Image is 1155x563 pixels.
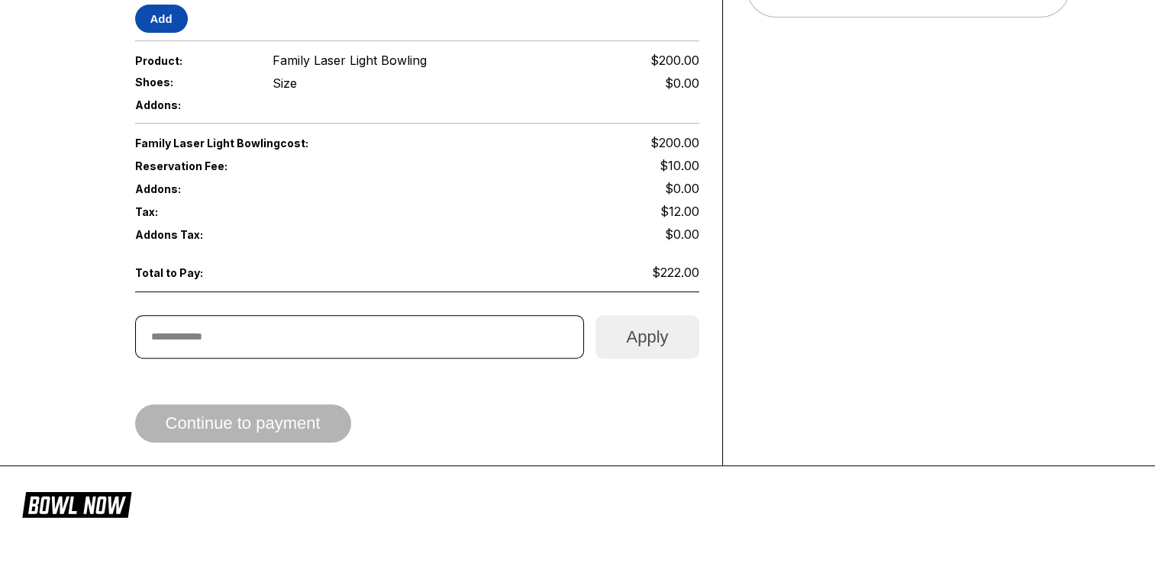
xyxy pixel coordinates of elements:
button: Add [135,5,188,33]
span: $0.00 [665,181,699,196]
span: Addons: [135,98,248,111]
span: $200.00 [650,53,699,68]
div: $0.00 [665,76,699,91]
span: Family Laser Light Bowling cost: [135,137,418,150]
span: Total to Pay: [135,266,248,279]
span: $10.00 [660,158,699,173]
span: Reservation Fee: [135,159,418,172]
span: $200.00 [650,135,699,150]
span: Family Laser Light Bowling [273,53,427,68]
span: Addons: [135,182,248,195]
span: Shoes: [135,76,248,88]
span: Addons Tax: [135,228,248,241]
span: Product: [135,54,248,67]
span: $222.00 [652,265,699,280]
span: Tax: [135,205,248,218]
div: Size [273,76,297,91]
span: $0.00 [665,227,699,242]
span: $12.00 [660,204,699,219]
